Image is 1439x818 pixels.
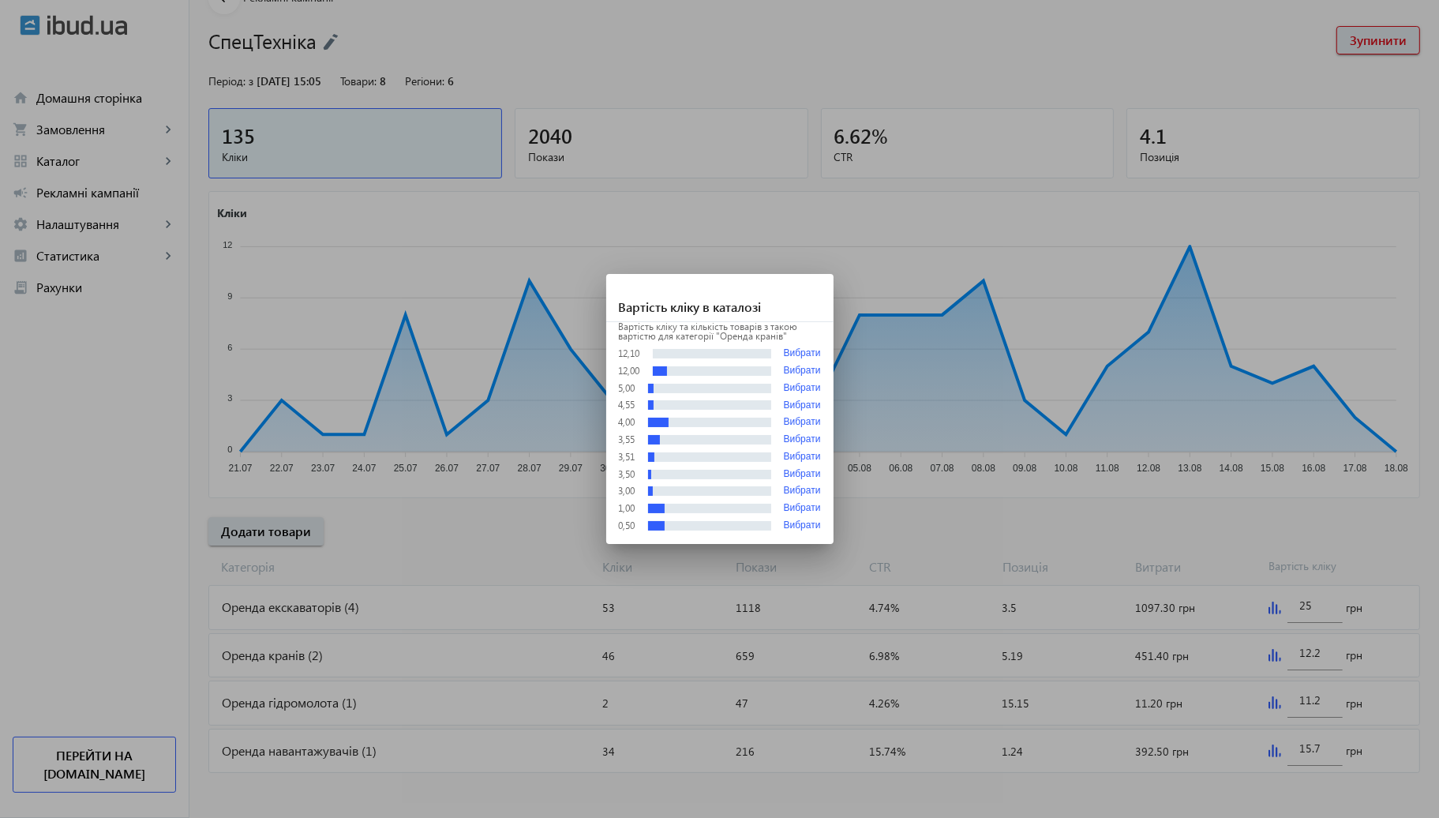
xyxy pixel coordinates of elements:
button: Вибрати [784,486,821,497]
button: Вибрати [784,400,821,411]
button: Вибрати [784,469,821,480]
button: Вибрати [784,503,821,514]
div: 3,50 [619,470,635,479]
div: 5,00 [619,384,635,393]
button: Вибрати [784,347,821,359]
div: 3,51 [619,452,635,462]
button: Вибрати [784,520,821,531]
h1: Вартість кліку в каталозі [606,274,834,322]
button: Вибрати [784,417,821,428]
div: 4,55 [619,400,635,410]
div: 3,55 [619,435,635,445]
div: 1,00 [619,504,635,513]
button: Вибрати [784,452,821,463]
button: Вибрати [784,383,821,394]
div: 12,00 [619,366,640,376]
button: Вибрати [784,434,821,445]
div: 4,00 [619,418,635,427]
button: Вибрати [784,366,821,377]
div: 3,00 [619,486,635,496]
div: 12,10 [619,349,640,358]
div: 0,50 [619,521,635,531]
p: Вартість кліку та кількість товарів з такою вартістю для категорії "Оренда кранів" [619,322,821,341]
